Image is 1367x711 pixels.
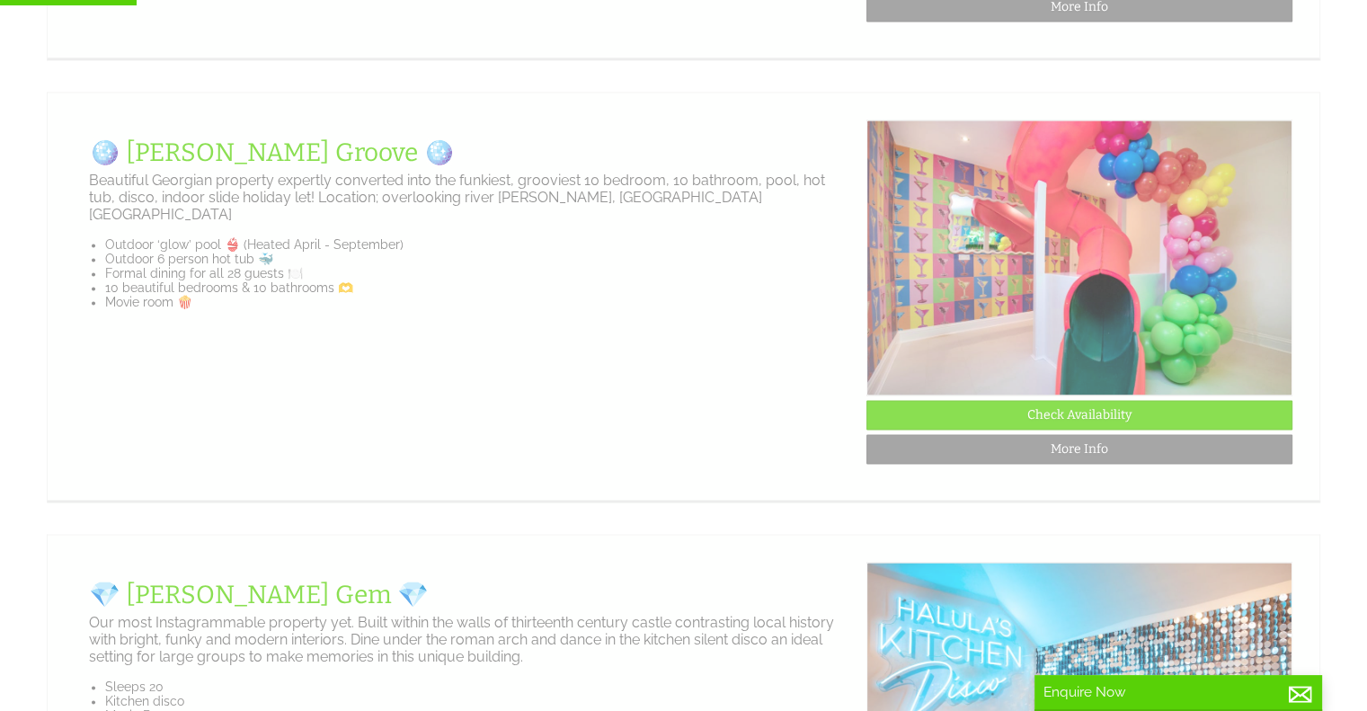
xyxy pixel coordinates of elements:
p: Beautiful Georgian property expertly converted into the funkiest, grooviest 10 bedroom, 10 bathro... [89,172,852,223]
a: Check Availability [866,400,1292,430]
li: Outdoor 6 person hot tub 🐳 [105,252,852,266]
a: 🪩 [PERSON_NAME] Groove 🪩 [89,138,455,167]
li: Movie room 🍿 [105,295,852,309]
img: GROOVE_-_LOW_res_25-01-02_10772.original.JPG [866,120,1292,395]
li: Sleeps 20 [105,680,852,694]
li: Formal dining for all 28 guests 🍽️ [105,266,852,280]
li: Kitchen disco [105,694,852,708]
p: Enquire Now [1043,684,1313,700]
p: Our most Instagrammable property yet. Built within the walls of thirteenth century castle contras... [89,614,852,665]
a: 💎 [PERSON_NAME] Gem 💎 [89,580,429,609]
a: More Info [866,434,1292,464]
li: Outdoor ‘glow’ pool 👙 (Heated April - September) [105,237,852,252]
li: 10 beautiful bedrooms & 10 bathrooms 🫶 [105,280,852,295]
